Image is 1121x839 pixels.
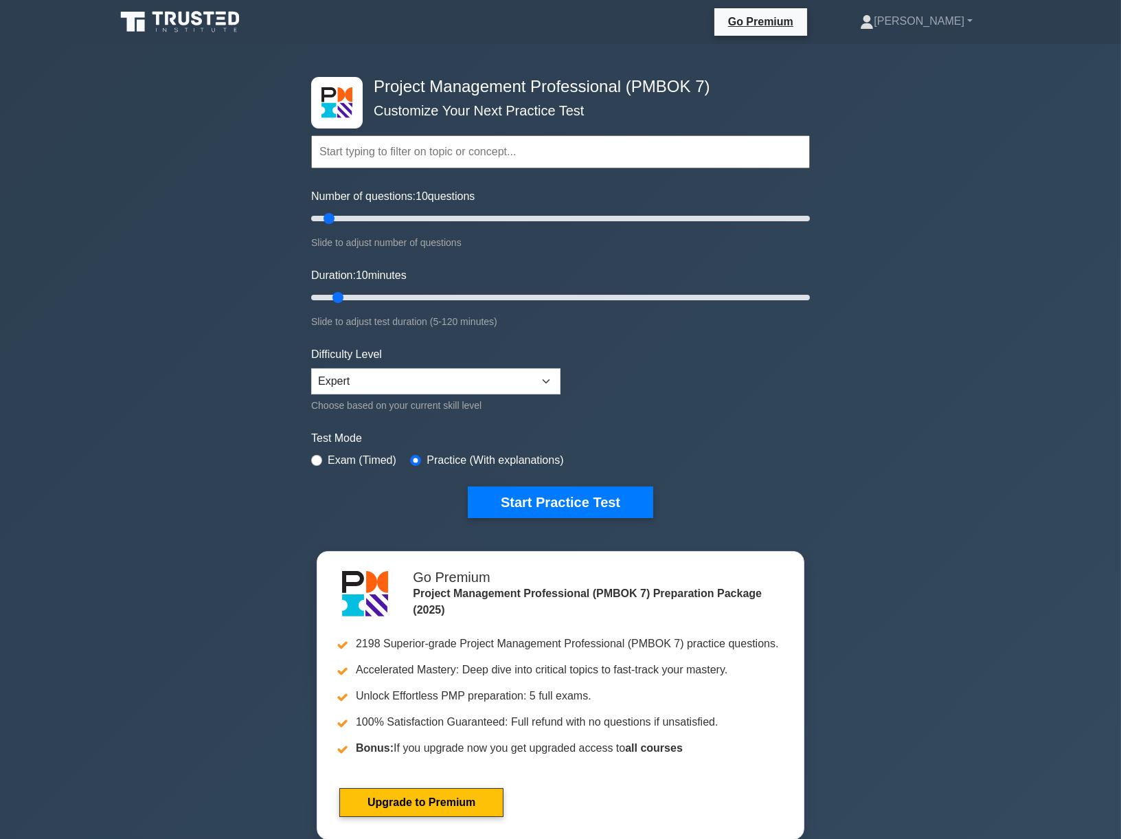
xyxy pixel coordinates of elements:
label: Exam (Timed) [328,452,396,469]
div: Choose based on your current skill level [311,397,560,414]
button: Start Practice Test [468,486,653,518]
a: Upgrade to Premium [339,788,503,817]
label: Difficulty Level [311,346,382,363]
div: Slide to adjust test duration (5-120 minutes) [311,313,810,330]
div: Slide to adjust number of questions [311,234,810,251]
label: Duration: minutes [311,267,407,284]
a: Go Premium [720,13,802,30]
input: Start typing to filter on topic or concept... [311,135,810,168]
span: 10 [356,269,368,281]
label: Number of questions: questions [311,188,475,205]
label: Test Mode [311,430,810,447]
h4: Project Management Professional (PMBOK 7) [368,77,743,97]
label: Practice (With explanations) [427,452,563,469]
a: [PERSON_NAME] [827,8,1006,35]
span: 10 [416,190,428,202]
